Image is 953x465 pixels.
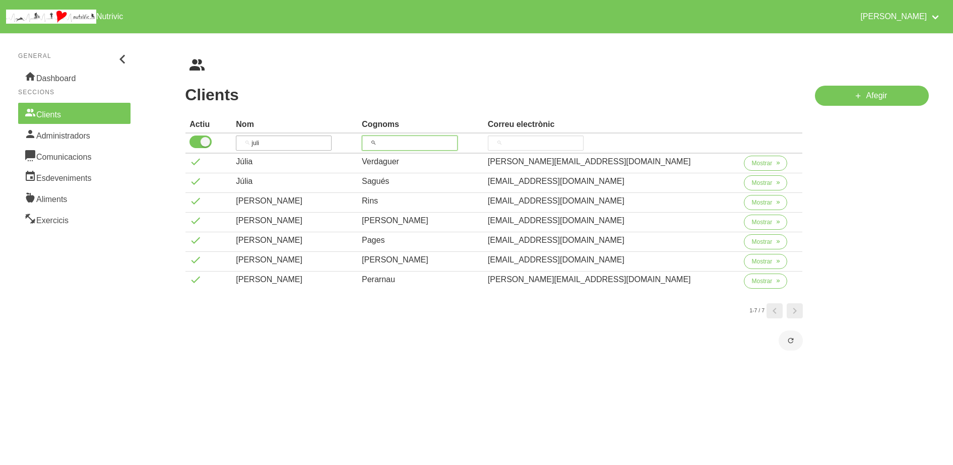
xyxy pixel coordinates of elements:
div: Pages [362,234,480,246]
a: Clients [18,103,131,124]
span: Mostrar [752,237,773,246]
a: Page 0. [767,303,783,318]
a: Dashboard [18,67,131,88]
a: Mostrar [744,195,788,214]
span: Mostrar [752,159,773,168]
div: [EMAIL_ADDRESS][DOMAIN_NAME] [488,175,736,187]
div: Actiu [189,118,228,130]
a: Esdeveniments [18,166,131,187]
div: Rins [362,195,480,207]
div: [PERSON_NAME][EMAIL_ADDRESS][DOMAIN_NAME] [488,274,736,286]
span: Mostrar [752,218,773,227]
div: [PERSON_NAME] [236,215,354,227]
small: 1-7 / 7 [749,307,765,315]
button: Mostrar [744,254,788,269]
button: Mostrar [744,175,788,190]
h1: Clients [185,86,803,104]
div: Verdaguer [362,156,480,168]
button: Mostrar [744,215,788,230]
nav: breadcrumbs [185,57,929,74]
div: [PERSON_NAME] [236,254,354,266]
a: [PERSON_NAME] [854,4,947,29]
div: [PERSON_NAME] [362,254,480,266]
a: Mostrar [744,254,788,273]
a: Mostrar [744,215,788,234]
div: Cognoms [362,118,480,130]
span: Mostrar [752,277,773,286]
div: [PERSON_NAME] [236,234,354,246]
div: Júlia [236,156,354,168]
a: Mostrar [744,274,788,293]
a: Aliments [18,187,131,209]
div: [EMAIL_ADDRESS][DOMAIN_NAME] [488,254,736,266]
span: Afegir [866,90,887,102]
div: Nom [236,118,354,130]
div: [EMAIL_ADDRESS][DOMAIN_NAME] [488,215,736,227]
button: Mostrar [744,274,788,289]
a: Mostrar [744,156,788,175]
span: Mostrar [752,257,773,266]
a: Comunicacions [18,145,131,166]
a: Page 2. [787,303,803,318]
a: Mostrar [744,175,788,194]
button: Mostrar [744,195,788,210]
span: Mostrar [752,178,773,187]
div: [EMAIL_ADDRESS][DOMAIN_NAME] [488,234,736,246]
img: company_logo [6,10,96,24]
a: Administradors [18,124,131,145]
a: Afegir [815,86,929,106]
p: General [18,51,131,60]
div: Perarnau [362,274,480,286]
span: Mostrar [752,198,773,207]
div: [PERSON_NAME] [236,274,354,286]
a: Exercicis [18,209,131,230]
div: [PERSON_NAME] [362,215,480,227]
p: Seccions [18,88,131,97]
div: [PERSON_NAME] [236,195,354,207]
div: Sagués [362,175,480,187]
button: Mostrar [744,234,788,249]
a: Mostrar [744,234,788,253]
div: [PERSON_NAME][EMAIL_ADDRESS][DOMAIN_NAME] [488,156,736,168]
div: Correu electrònic [488,118,736,130]
div: [EMAIL_ADDRESS][DOMAIN_NAME] [488,195,736,207]
div: Júlia [236,175,354,187]
button: Mostrar [744,156,788,171]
